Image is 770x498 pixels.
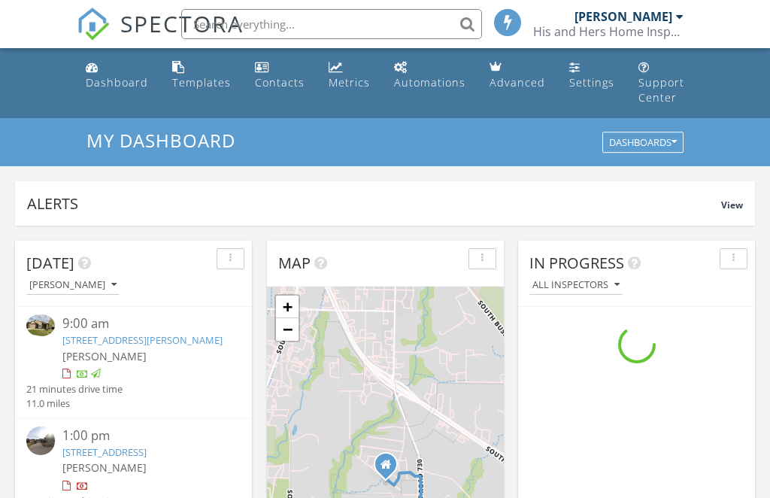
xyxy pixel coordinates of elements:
div: Dashboards [609,138,677,148]
div: Support Center [638,75,684,105]
img: 9349846%2Fcover_photos%2FN3sHQs2ke0MFO3jrmJVh%2Fsmall.9349846-1756389648182 [26,314,55,336]
div: 11.0 miles [26,396,123,411]
div: Templates [172,75,231,90]
span: Map [278,253,311,273]
div: [PERSON_NAME] [29,280,117,290]
img: The Best Home Inspection Software - Spectora [77,8,110,41]
div: 21 minutes drive time [26,382,123,396]
div: His and Hers Home Inspections Service LLC [533,24,684,39]
span: [PERSON_NAME] [62,349,147,363]
div: 9:00 am [62,314,223,333]
a: Contacts [249,54,311,97]
span: In Progress [529,253,624,273]
button: Dashboards [602,132,684,153]
div: Automations [394,75,465,90]
div: All Inspectors [532,280,620,290]
a: Settings [563,54,620,97]
div: Alerts [27,193,721,214]
a: 9:00 am [STREET_ADDRESS][PERSON_NAME] [PERSON_NAME] 21 minutes drive time 11.0 miles [26,314,241,411]
span: SPECTORA [120,8,244,39]
a: Zoom out [276,318,299,341]
a: Dashboard [80,54,154,97]
a: Zoom in [276,296,299,318]
a: Automations (Basic) [388,54,471,97]
span: [DATE] [26,253,74,273]
div: Dashboard [86,75,148,90]
span: [PERSON_NAME] [62,460,147,475]
div: Settings [569,75,614,90]
a: Metrics [323,54,376,97]
a: Templates [166,54,237,97]
a: Advanced [484,54,551,97]
div: 308 Spring Run Dr, Decatur TX 76234 [386,464,395,473]
span: View [721,199,743,211]
button: [PERSON_NAME] [26,275,120,296]
a: [STREET_ADDRESS][PERSON_NAME] [62,333,223,347]
span: My Dashboard [86,128,235,153]
a: Support Center [632,54,690,112]
input: Search everything... [181,9,482,39]
div: [PERSON_NAME] [574,9,672,24]
div: Advanced [490,75,545,90]
a: [STREET_ADDRESS] [62,445,147,459]
button: All Inspectors [529,275,623,296]
div: Contacts [255,75,305,90]
a: SPECTORA [77,20,244,52]
img: streetview [26,427,55,455]
div: 1:00 pm [62,427,223,445]
div: Metrics [329,75,370,90]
